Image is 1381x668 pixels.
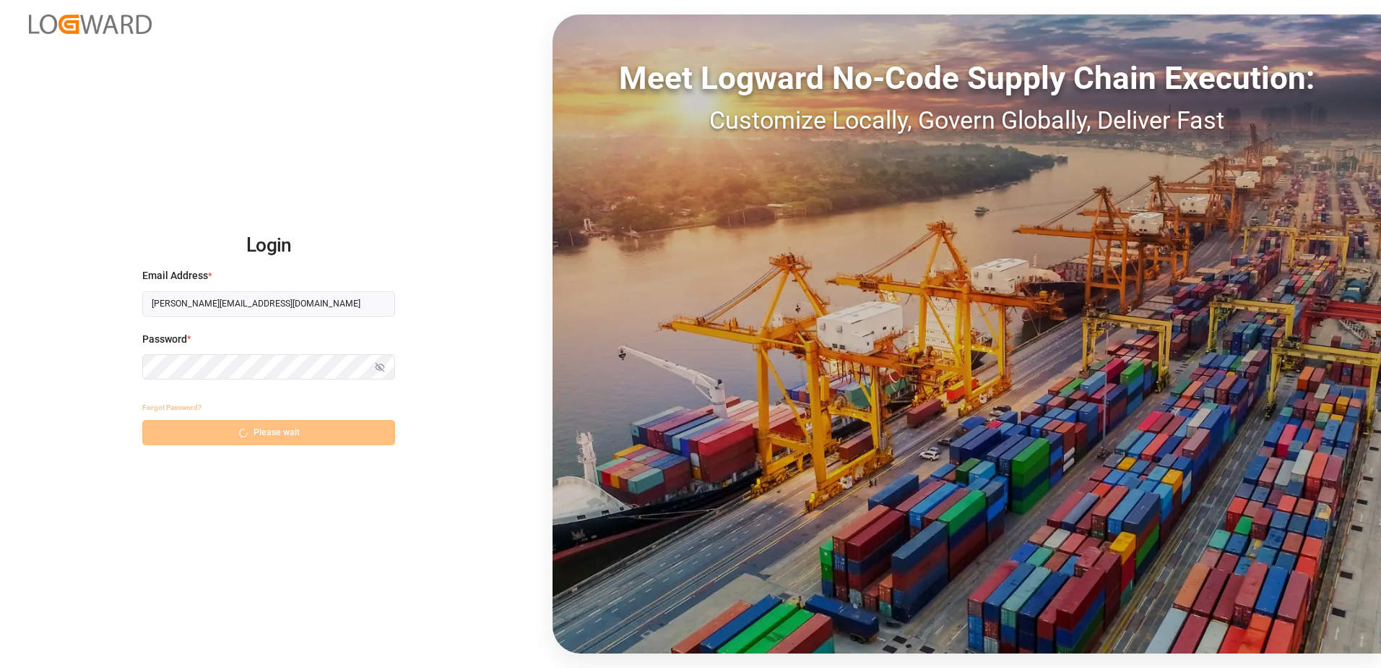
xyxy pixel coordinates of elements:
img: Logward_new_orange.png [29,14,152,34]
span: Email Address [142,268,208,283]
div: Customize Locally, Govern Globally, Deliver Fast [553,102,1381,139]
input: Enter your email [142,291,395,317]
span: Password [142,332,187,347]
h2: Login [142,223,395,269]
div: Meet Logward No-Code Supply Chain Execution: [553,54,1381,102]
